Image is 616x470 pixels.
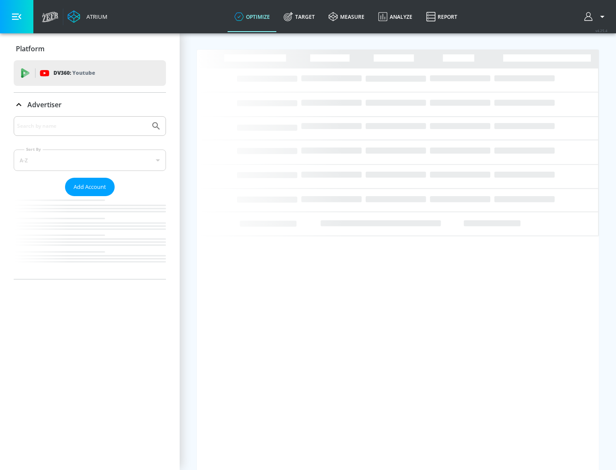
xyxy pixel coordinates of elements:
[419,1,464,32] a: Report
[27,100,62,109] p: Advertiser
[371,1,419,32] a: Analyze
[72,68,95,77] p: Youtube
[68,10,107,23] a: Atrium
[65,178,115,196] button: Add Account
[74,182,106,192] span: Add Account
[322,1,371,32] a: measure
[14,93,166,117] div: Advertiser
[14,196,166,279] nav: list of Advertiser
[16,44,44,53] p: Platform
[14,150,166,171] div: A-Z
[14,37,166,61] div: Platform
[228,1,277,32] a: optimize
[24,147,43,152] label: Sort By
[17,120,147,132] input: Search by name
[53,68,95,78] p: DV360:
[14,60,166,86] div: DV360: Youtube
[83,13,107,21] div: Atrium
[595,28,607,33] span: v 4.25.4
[14,116,166,279] div: Advertiser
[277,1,322,32] a: Target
